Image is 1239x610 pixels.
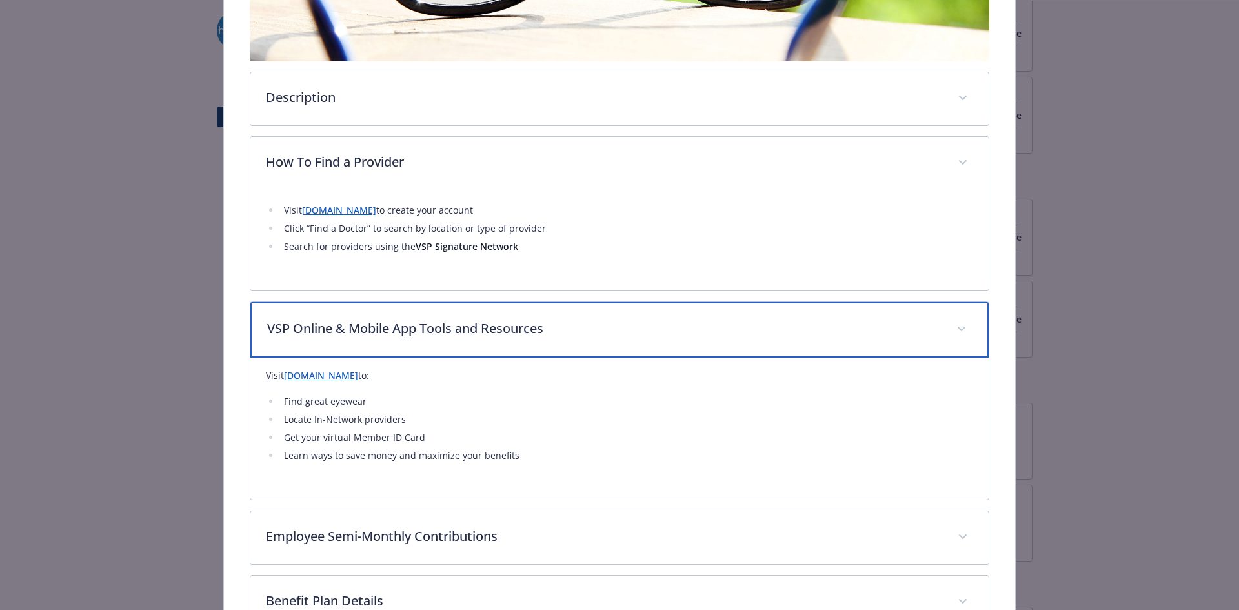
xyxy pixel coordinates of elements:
[284,369,358,381] a: [DOMAIN_NAME]
[280,203,974,218] li: Visit to create your account
[280,412,974,427] li: Locate In-Network providers
[250,358,989,500] div: VSP Online & Mobile App Tools and Resources
[280,221,974,236] li: Click “Find a Doctor” to search by location or type of provider
[266,152,943,172] p: How To Find a Provider
[302,204,376,216] a: [DOMAIN_NAME]
[267,319,942,338] p: VSP Online & Mobile App Tools and Resources
[250,511,989,564] div: Employee Semi-Monthly Contributions
[266,368,974,383] p: Visit to:
[280,239,974,254] li: Search for providers using the
[280,448,974,463] li: Learn ways to save money and maximize your benefits
[266,527,943,546] p: Employee Semi-Monthly Contributions
[280,394,974,409] li: Find great eyewear
[416,240,518,252] strong: VSP Signature Network
[266,88,943,107] p: Description
[250,190,989,290] div: How To Find a Provider
[250,302,989,358] div: VSP Online & Mobile App Tools and Resources
[250,137,989,190] div: How To Find a Provider
[250,72,989,125] div: Description
[280,430,974,445] li: Get your virtual Member ID Card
